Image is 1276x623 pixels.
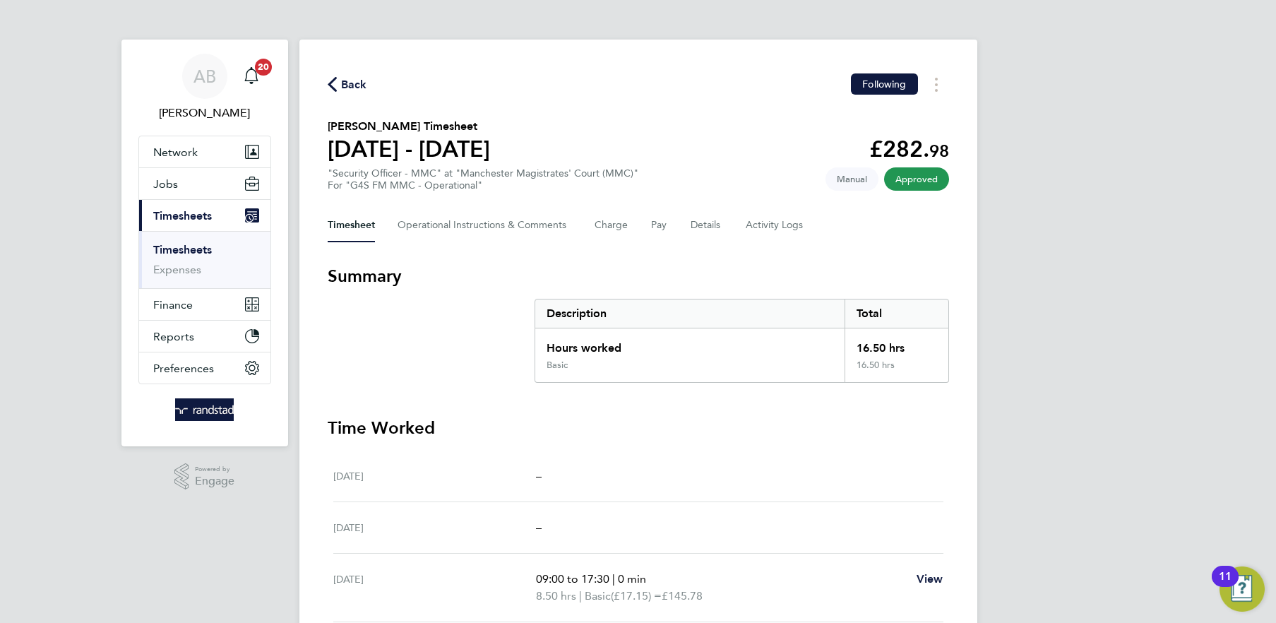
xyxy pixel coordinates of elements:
[547,360,568,371] div: Basic
[138,398,271,421] a: Go to home page
[138,54,271,121] a: AB[PERSON_NAME]
[869,136,949,162] app-decimal: £282.
[845,328,948,360] div: 16.50 hrs
[1220,566,1265,612] button: Open Resource Center, 11 new notifications
[535,299,845,328] div: Description
[691,208,723,242] button: Details
[328,417,949,439] h3: Time Worked
[328,167,638,191] div: "Security Officer - MMC" at "Manchester Magistrates' Court (MMC)"
[1219,576,1232,595] div: 11
[398,208,572,242] button: Operational Instructions & Comments
[536,572,609,586] span: 09:00 to 17:30
[153,298,193,311] span: Finance
[536,469,542,482] span: –
[929,141,949,161] span: 98
[174,463,234,490] a: Powered byEngage
[153,243,212,256] a: Timesheets
[139,168,270,199] button: Jobs
[535,299,949,383] div: Summary
[153,209,212,222] span: Timesheets
[193,67,216,85] span: AB
[333,571,537,605] div: [DATE]
[536,521,542,534] span: –
[917,571,943,588] a: View
[153,362,214,375] span: Preferences
[884,167,949,191] span: This timesheet has been approved.
[585,588,611,605] span: Basic
[579,589,582,603] span: |
[139,231,270,288] div: Timesheets
[139,200,270,231] button: Timesheets
[851,73,917,95] button: Following
[611,589,662,603] span: (£17.15) =
[333,519,537,536] div: [DATE]
[341,76,367,93] span: Back
[175,398,234,421] img: randstad-logo-retina.png
[328,179,638,191] div: For "G4S FM MMC - Operational"
[536,589,576,603] span: 8.50 hrs
[845,299,948,328] div: Total
[595,208,628,242] button: Charge
[845,360,948,382] div: 16.50 hrs
[333,468,537,485] div: [DATE]
[535,328,845,360] div: Hours worked
[121,40,288,446] nav: Main navigation
[618,572,646,586] span: 0 min
[328,76,367,93] button: Back
[612,572,615,586] span: |
[825,167,878,191] span: This timesheet was manually created.
[328,208,375,242] button: Timesheet
[139,352,270,384] button: Preferences
[746,208,805,242] button: Activity Logs
[153,177,178,191] span: Jobs
[195,475,234,487] span: Engage
[195,463,234,475] span: Powered by
[237,54,266,99] a: 20
[153,263,201,276] a: Expenses
[651,208,668,242] button: Pay
[328,135,490,163] h1: [DATE] - [DATE]
[255,59,272,76] span: 20
[862,78,906,90] span: Following
[153,146,198,159] span: Network
[924,73,949,95] button: Timesheets Menu
[328,265,949,287] h3: Summary
[328,118,490,135] h2: [PERSON_NAME] Timesheet
[139,321,270,352] button: Reports
[153,330,194,343] span: Reports
[139,289,270,320] button: Finance
[917,572,943,586] span: View
[139,136,270,167] button: Network
[138,105,271,121] span: Alex Burke
[662,589,703,603] span: £145.78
